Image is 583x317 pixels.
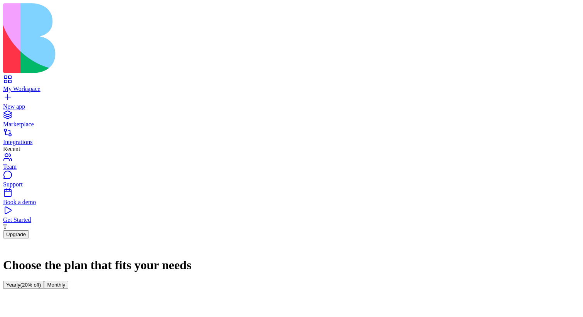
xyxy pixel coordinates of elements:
a: Integrations [3,132,580,146]
a: New app [3,96,580,110]
a: Upgrade [3,231,29,237]
div: Get Started [3,216,580,223]
button: Upgrade [3,230,29,238]
div: New app [3,103,580,110]
a: Get Started [3,210,580,223]
button: Monthly [44,281,68,289]
div: Support [3,181,580,188]
div: Book a demo [3,199,580,206]
div: My Workspace [3,86,580,92]
img: logo [3,3,313,73]
button: Yearly [3,281,44,289]
a: Team [3,156,580,170]
a: Book a demo [3,192,580,206]
span: T [3,223,7,230]
h1: Choose the plan that fits your needs [3,258,580,272]
span: Recent [3,146,20,152]
div: Marketplace [3,121,580,128]
div: Team [3,163,580,170]
div: Integrations [3,139,580,146]
span: (20% off) [20,282,41,288]
a: My Workspace [3,79,580,92]
a: Marketplace [3,114,580,128]
a: Support [3,174,580,188]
